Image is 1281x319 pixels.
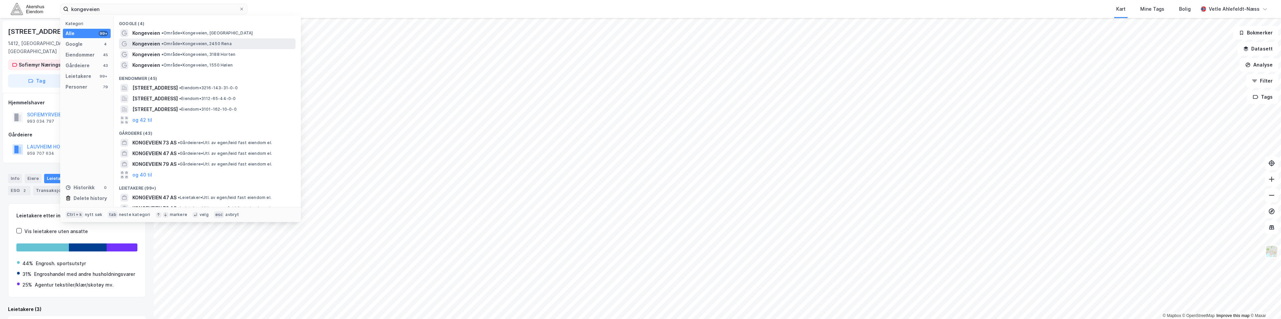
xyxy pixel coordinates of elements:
[74,194,107,202] div: Delete history
[99,74,108,79] div: 99+
[161,52,163,57] span: •
[66,29,75,37] div: Alle
[179,85,181,90] span: •
[27,119,54,124] div: 993 034 797
[132,171,152,179] button: og 40 til
[66,51,95,59] div: Eiendommer
[161,41,163,46] span: •
[178,206,271,211] span: Leietaker • Utl. av egen/leid fast eiendom el.
[108,211,118,218] div: tab
[161,63,233,68] span: Område • Kongeveien, 1550 Hølen
[99,31,108,36] div: 99+
[44,174,81,183] div: Leietakere
[161,52,235,57] span: Område • Kongeveien, 3188 Horten
[132,40,160,48] span: Kongeveien
[21,187,28,194] div: 2
[178,140,180,145] span: •
[25,174,41,183] div: Eiere
[1238,42,1278,56] button: Datasett
[66,72,91,80] div: Leietakere
[132,116,152,124] button: og 42 til
[85,212,103,217] div: nytt søk
[34,270,135,278] div: Engroshandel med andre husholdningsvarer
[178,206,180,211] span: •
[114,125,301,137] div: Gårdeiere (43)
[1247,90,1278,104] button: Tags
[103,41,108,47] div: 4
[200,212,209,217] div: velg
[178,195,180,200] span: •
[132,204,177,212] span: KONGEVEIEN 79 AS
[22,270,31,278] div: 31%
[103,84,108,90] div: 79
[1179,5,1191,13] div: Bolig
[161,41,232,46] span: Område • Kongeveien, 2450 Rena
[161,30,253,36] span: Område • Kongeveien, [GEOGRAPHIC_DATA]
[36,259,86,268] div: Engrosh. sportsutstyr
[114,16,301,28] div: Google (4)
[170,212,187,217] div: markere
[178,195,271,200] span: Leietaker • Utl. av egen/leid fast eiendom el.
[66,21,111,26] div: Kategori
[214,211,224,218] div: esc
[132,139,177,147] span: KONGEVEIEN 73 AS
[66,62,90,70] div: Gårdeiere
[132,105,178,113] span: [STREET_ADDRESS]
[1265,245,1278,258] img: Z
[66,83,87,91] div: Personer
[132,84,178,92] span: [STREET_ADDRESS]
[178,162,272,167] span: Gårdeiere • Utl. av egen/leid fast eiendom el.
[1140,5,1164,13] div: Mine Tags
[225,212,239,217] div: avbryt
[8,186,30,195] div: ESG
[66,211,84,218] div: Ctrl + k
[24,227,88,235] div: Vis leietakere uten ansatte
[179,96,236,101] span: Eiendom • 3112-65-44-0-0
[22,259,33,268] div: 44%
[22,281,32,289] div: 25%
[66,184,95,192] div: Historikk
[178,140,272,145] span: Gårdeiere • Utl. av egen/leid fast eiendom el.
[132,29,160,37] span: Kongeveien
[1163,313,1181,318] a: Mapbox
[8,305,146,313] div: Leietakere (3)
[161,63,163,68] span: •
[1182,313,1215,318] a: OpenStreetMap
[178,162,180,167] span: •
[132,160,177,168] span: KONGEVEIEN 79 AS
[1248,287,1281,319] div: Kontrollprogram for chat
[132,50,160,59] span: Kongeveien
[103,52,108,58] div: 45
[1248,287,1281,319] iframe: Chat Widget
[119,212,150,217] div: neste kategori
[103,185,108,190] div: 0
[179,107,181,112] span: •
[35,281,114,289] div: Agentur tekstiler/klær/skotøy mv.
[179,85,238,91] span: Eiendom • 3216-143-31-0-0
[19,61,79,69] div: Sofiemyr Næringsområde
[179,107,237,112] span: Eiendom • 3101-162-10-0-0
[161,30,163,35] span: •
[132,61,160,69] span: Kongeveien
[8,99,145,107] div: Hjemmelshaver
[27,151,54,156] div: 959 707 634
[179,96,181,101] span: •
[8,131,145,139] div: Gårdeiere
[11,3,44,15] img: akershus-eiendom-logo.9091f326c980b4bce74ccdd9f866810c.svg
[16,212,137,220] div: Leietakere etter industri
[8,26,74,37] div: [STREET_ADDRESS]
[8,174,22,183] div: Info
[1233,26,1278,39] button: Bokmerker
[1116,5,1126,13] div: Kart
[8,74,66,88] button: Tag
[1246,74,1278,88] button: Filter
[69,4,239,14] input: Søk på adresse, matrikkel, gårdeiere, leietakere eller personer
[178,151,272,156] span: Gårdeiere • Utl. av egen/leid fast eiendom el.
[132,95,178,103] span: [STREET_ADDRESS]
[33,186,79,195] div: Transaksjoner
[8,39,102,56] div: 1412, [GEOGRAPHIC_DATA], [GEOGRAPHIC_DATA]
[132,194,177,202] span: KONGEVEIEN 47 AS
[66,40,83,48] div: Google
[132,149,177,157] span: KONGEVEIEN 47 AS
[114,71,301,83] div: Eiendommer (45)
